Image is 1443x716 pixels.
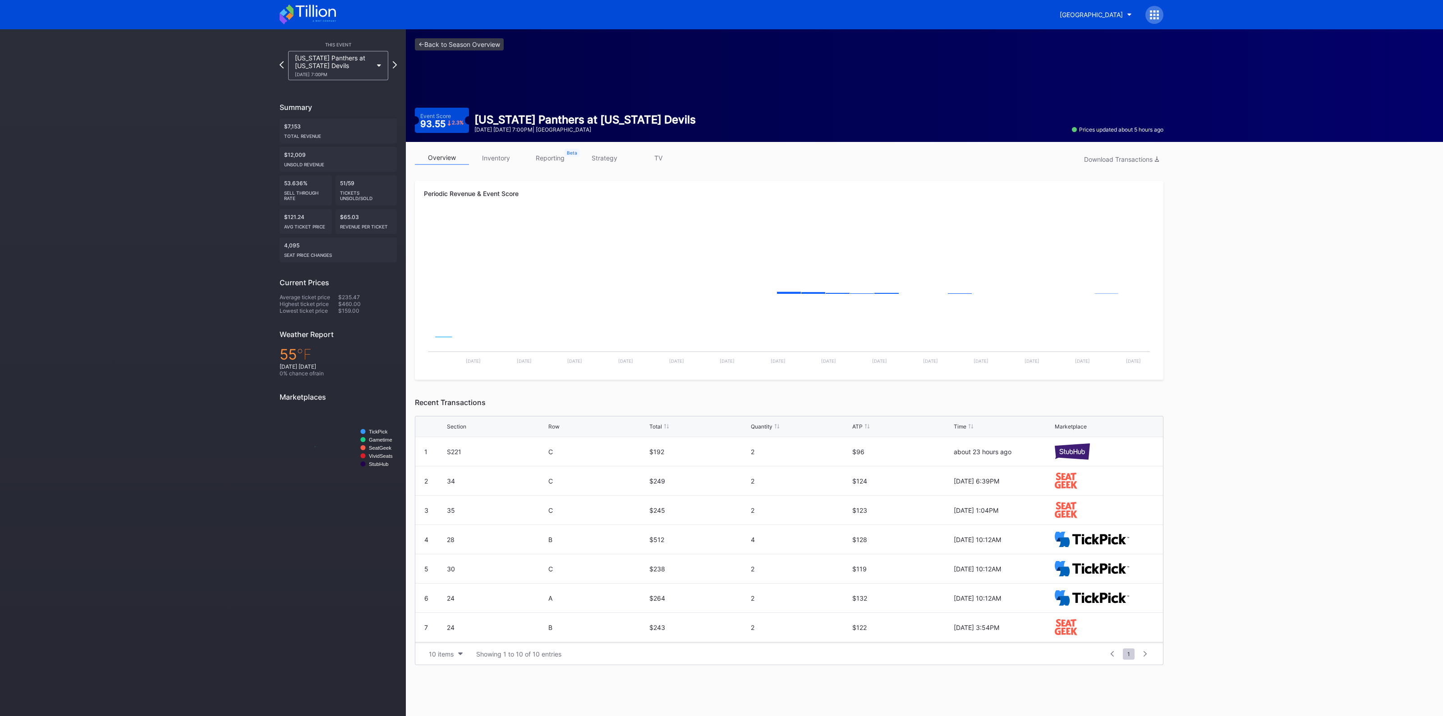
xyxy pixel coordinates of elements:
a: <-Back to Season Overview [415,38,504,50]
div: Weather Report [280,330,397,339]
div: Quantity [751,423,772,430]
div: Download Transactions [1084,155,1159,163]
div: Showing 1 to 10 of 10 entries [476,650,561,658]
div: 2.3 % [452,120,464,125]
div: Prices updated about 5 hours ago [1072,126,1163,133]
div: 2 [751,594,850,602]
div: B [548,536,648,543]
div: 6 [424,594,428,602]
div: 2 [751,477,850,485]
img: seatGeek.svg [1055,619,1077,635]
span: ℉ [297,346,312,363]
div: Highest ticket price [280,301,338,307]
div: 93.55 [420,119,464,128]
div: Event Score [420,113,451,119]
img: seatGeek.svg [1055,502,1077,518]
svg: Chart title [280,408,397,487]
div: [DATE] 1:04PM [954,506,1053,514]
div: C [548,448,648,456]
text: [DATE] [466,358,481,364]
div: ATP [852,423,863,430]
div: Current Prices [280,278,397,287]
div: C [548,506,648,514]
div: 55 [280,346,397,363]
div: about 23 hours ago [954,448,1053,456]
div: Total Revenue [284,130,392,139]
div: 4 [751,536,850,543]
div: 2 [751,448,850,456]
div: $159.00 [338,307,397,314]
div: 2 [751,624,850,631]
div: [DATE] 10:12AM [954,536,1053,543]
div: $121.24 [280,209,332,234]
div: 2 [751,565,850,573]
text: [DATE] [923,358,938,364]
img: TickPick_logo.svg [1055,590,1129,606]
a: inventory [469,151,523,165]
div: [GEOGRAPHIC_DATA] [1060,11,1123,18]
a: overview [415,151,469,165]
div: Total [649,423,662,430]
text: SeatGeek [369,445,391,451]
div: 7 [424,624,428,631]
text: TickPick [369,429,388,434]
text: Gametime [369,437,392,442]
img: TickPick_logo.svg [1055,561,1129,577]
div: $243 [649,624,749,631]
img: stubHub.svg [1055,443,1090,459]
div: $460.00 [338,301,397,307]
div: $96 [852,448,951,456]
div: $132 [852,594,951,602]
text: VividSeats [369,453,393,459]
div: 2 [424,477,428,485]
div: Row [548,423,560,430]
div: $65.03 [335,209,397,234]
a: reporting [523,151,577,165]
div: 0 % chance of rain [280,370,397,377]
div: $119 [852,565,951,573]
div: Time [954,423,966,430]
text: [DATE] [669,358,684,364]
div: $7,153 [280,119,397,143]
div: $512 [649,536,749,543]
div: $235.47 [338,294,397,301]
div: Lowest ticket price [280,307,338,314]
div: Average ticket price [280,294,338,301]
div: $264 [649,594,749,602]
div: [DATE] 6:39PM [954,477,1053,485]
text: [DATE] [720,358,735,364]
div: Summary [280,103,397,112]
div: Avg ticket price [284,220,327,229]
div: 4,095 [280,237,397,262]
div: A [548,594,648,602]
img: TickPick_logo.svg [1055,532,1129,547]
div: $128 [852,536,951,543]
div: [DATE] 10:12AM [954,594,1053,602]
div: [DATE] 10:12AM [954,565,1053,573]
div: $124 [852,477,951,485]
div: C [548,565,648,573]
div: Marketplaces [280,392,397,401]
div: [US_STATE] Panthers at [US_STATE] Devils [295,54,372,77]
div: 10 items [429,650,454,658]
div: C [548,477,648,485]
text: [DATE] [974,358,988,364]
text: [DATE] [1126,358,1141,364]
div: 1 [424,448,427,456]
text: [DATE] [618,358,633,364]
div: Marketplace [1055,423,1087,430]
a: TV [631,151,685,165]
div: 2 [751,506,850,514]
div: [DATE] [DATE] 7:00PM | [GEOGRAPHIC_DATA] [474,126,696,133]
text: [DATE] [821,358,836,364]
div: 4 [424,536,428,543]
text: [DATE] [1075,358,1090,364]
div: 35 [447,506,546,514]
div: 30 [447,565,546,573]
div: [US_STATE] Panthers at [US_STATE] Devils [474,113,696,126]
button: 10 items [424,648,467,660]
div: Sell Through Rate [284,187,327,201]
div: This Event [280,42,397,47]
text: StubHub [369,461,389,467]
div: Unsold Revenue [284,158,392,167]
